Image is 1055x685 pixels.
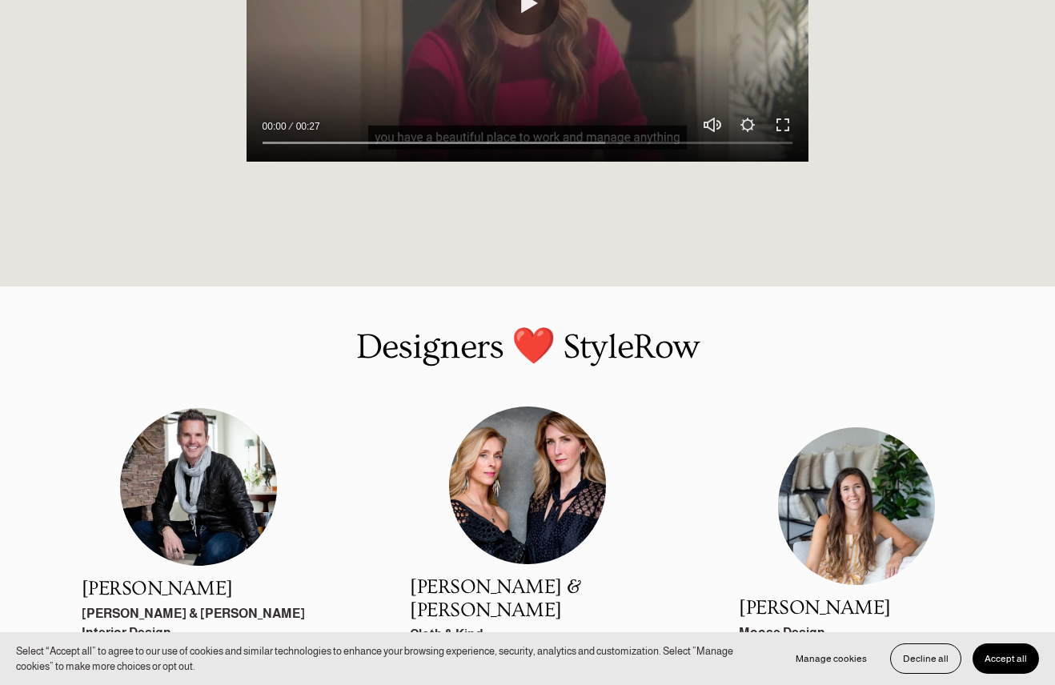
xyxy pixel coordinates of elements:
[263,137,793,148] input: Seek
[739,626,825,639] strong: Moose Design
[410,627,483,641] strong: Cloth & Kind
[973,643,1039,674] button: Accept all
[263,118,291,134] div: Current time
[42,321,1013,375] p: Designers ❤️ StyleRow
[796,653,867,664] span: Manage cookies
[739,597,973,619] h2: [PERSON_NAME]
[890,643,961,674] button: Decline all
[903,653,949,664] span: Decline all
[82,578,316,600] h2: [PERSON_NAME]
[82,607,307,639] strong: [PERSON_NAME] & [PERSON_NAME] Interior Design
[985,653,1027,664] span: Accept all
[291,118,324,134] div: Duration
[410,576,644,622] h2: [PERSON_NAME] & [PERSON_NAME]
[16,643,768,675] p: Select “Accept all” to agree to our use of cookies and similar technologies to enhance your brows...
[784,643,879,674] button: Manage cookies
